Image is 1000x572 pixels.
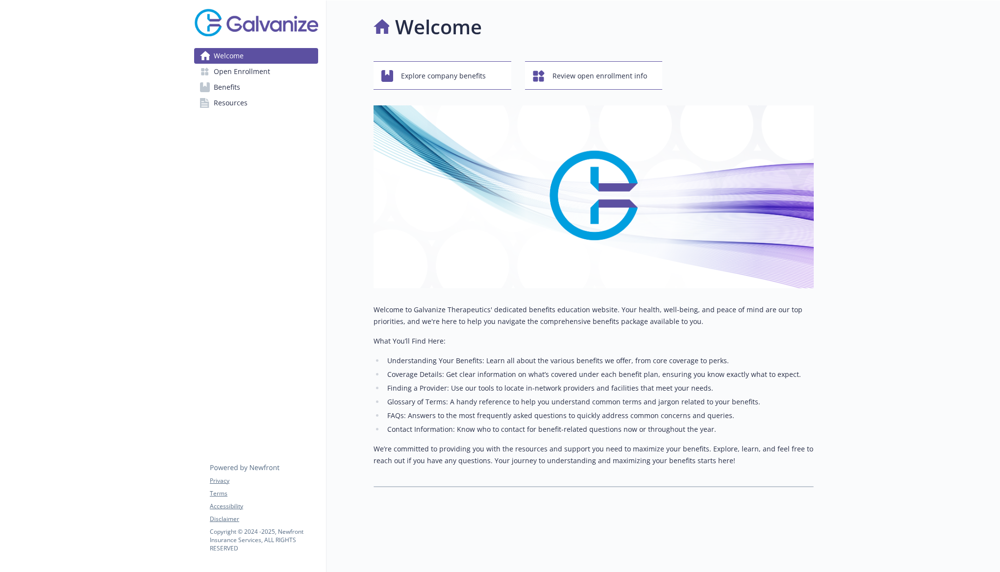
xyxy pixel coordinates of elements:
[395,12,482,42] h1: Welcome
[401,67,486,85] span: Explore company benefits
[214,64,270,79] span: Open Enrollment
[374,61,511,90] button: Explore company benefits
[384,410,814,422] li: FAQs: Answers to the most frequently asked questions to quickly address common concerns and queries.
[194,48,318,64] a: Welcome
[384,396,814,408] li: Glossary of Terms: A handy reference to help you understand common terms and jargon related to yo...
[525,61,663,90] button: Review open enrollment info
[194,64,318,79] a: Open Enrollment
[194,95,318,111] a: Resources
[214,95,248,111] span: Resources
[210,502,318,511] a: Accessibility
[374,105,814,288] img: overview page banner
[384,423,814,435] li: Contact Information: Know who to contact for benefit-related questions now or throughout the year.
[210,515,318,523] a: Disclaimer
[552,67,647,85] span: Review open enrollment info
[384,355,814,367] li: Understanding Your Benefits: Learn all about the various benefits we offer, from core coverage to...
[214,48,244,64] span: Welcome
[384,382,814,394] li: Finding a Provider: Use our tools to locate in-network providers and facilities that meet your ne...
[194,79,318,95] a: Benefits
[210,489,318,498] a: Terms
[374,443,814,467] p: We’re committed to providing you with the resources and support you need to maximize your benefit...
[214,79,240,95] span: Benefits
[374,304,814,327] p: Welcome to Galvanize Therapeutics' dedicated benefits education website. Your health, well-being,...
[210,476,318,485] a: Privacy
[384,369,814,380] li: Coverage Details: Get clear information on what’s covered under each benefit plan, ensuring you k...
[210,527,318,552] p: Copyright © 2024 - 2025 , Newfront Insurance Services, ALL RIGHTS RESERVED
[374,335,814,347] p: What You’ll Find Here:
